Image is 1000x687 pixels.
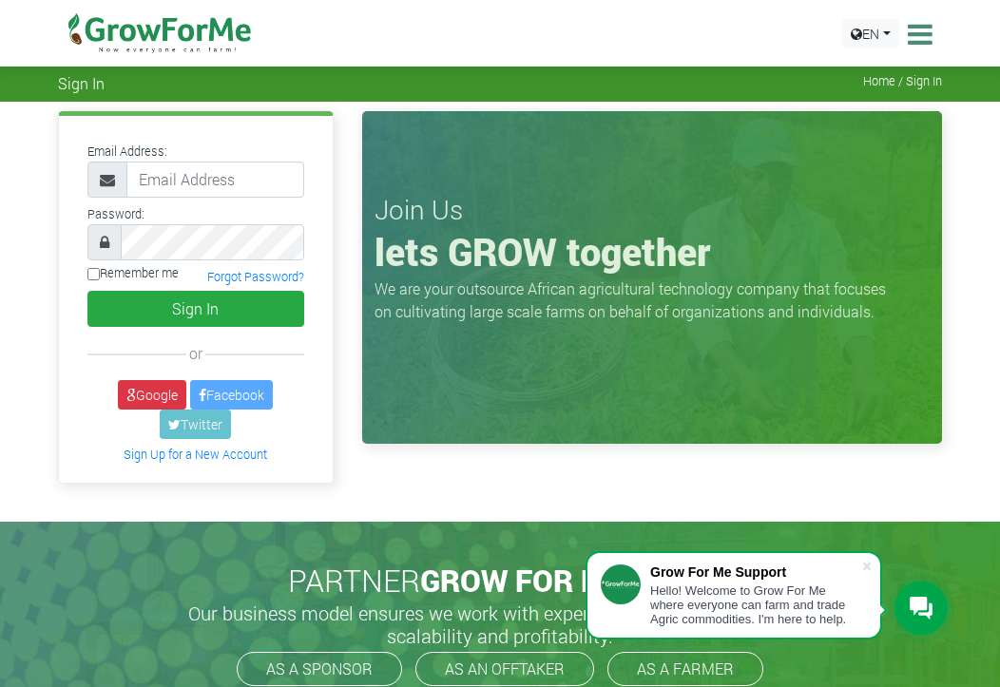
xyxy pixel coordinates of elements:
[87,291,304,327] button: Sign In
[126,162,304,198] input: Email Address
[87,143,167,161] label: Email Address:
[607,652,763,686] a: AS A FARMER
[87,268,100,280] input: Remember me
[237,652,402,686] a: AS A SPONSOR
[87,264,179,282] label: Remember me
[420,560,625,601] span: GROW FOR ME
[415,652,594,686] a: AS AN OFFTAKER
[87,205,144,223] label: Password:
[650,583,861,626] div: Hello! Welcome to Grow For Me where everyone can farm and trade Agric commodities. I'm here to help.
[842,19,899,48] a: EN
[375,194,930,226] h3: Join Us
[207,269,304,284] a: Forgot Password?
[118,380,186,410] a: Google
[167,601,833,647] h5: Our business model ensures we work with experienced farmers to promote scalability and profitabil...
[87,342,304,365] div: or
[58,74,105,92] span: Sign In
[66,563,934,599] h2: PARTNER [DATE]
[375,229,930,275] h1: lets GROW together
[650,564,861,580] div: Grow For Me Support
[863,74,942,88] span: Home / Sign In
[375,277,897,323] p: We are your outsource African agricultural technology company that focuses on cultivating large s...
[124,447,267,462] a: Sign Up for a New Account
